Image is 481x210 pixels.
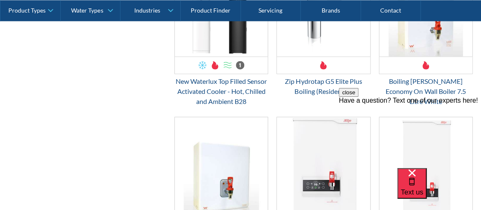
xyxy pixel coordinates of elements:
iframe: podium webchat widget prompt [339,88,481,179]
div: Zip Hydrotap G5 Elite Plus Boiling (Residential) [276,76,370,96]
div: Product Types [8,7,46,14]
div: Boiling [PERSON_NAME] Economy On Wall Boiler 7.5 Litre White [379,76,473,106]
div: Water Types [71,7,103,14]
div: Industries [134,7,160,14]
div: New Waterlux Top Filled Sensor Activated Cooler - Hot, Chilled and Ambient B28 [174,76,268,106]
iframe: podium webchat widget bubble [397,168,481,210]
